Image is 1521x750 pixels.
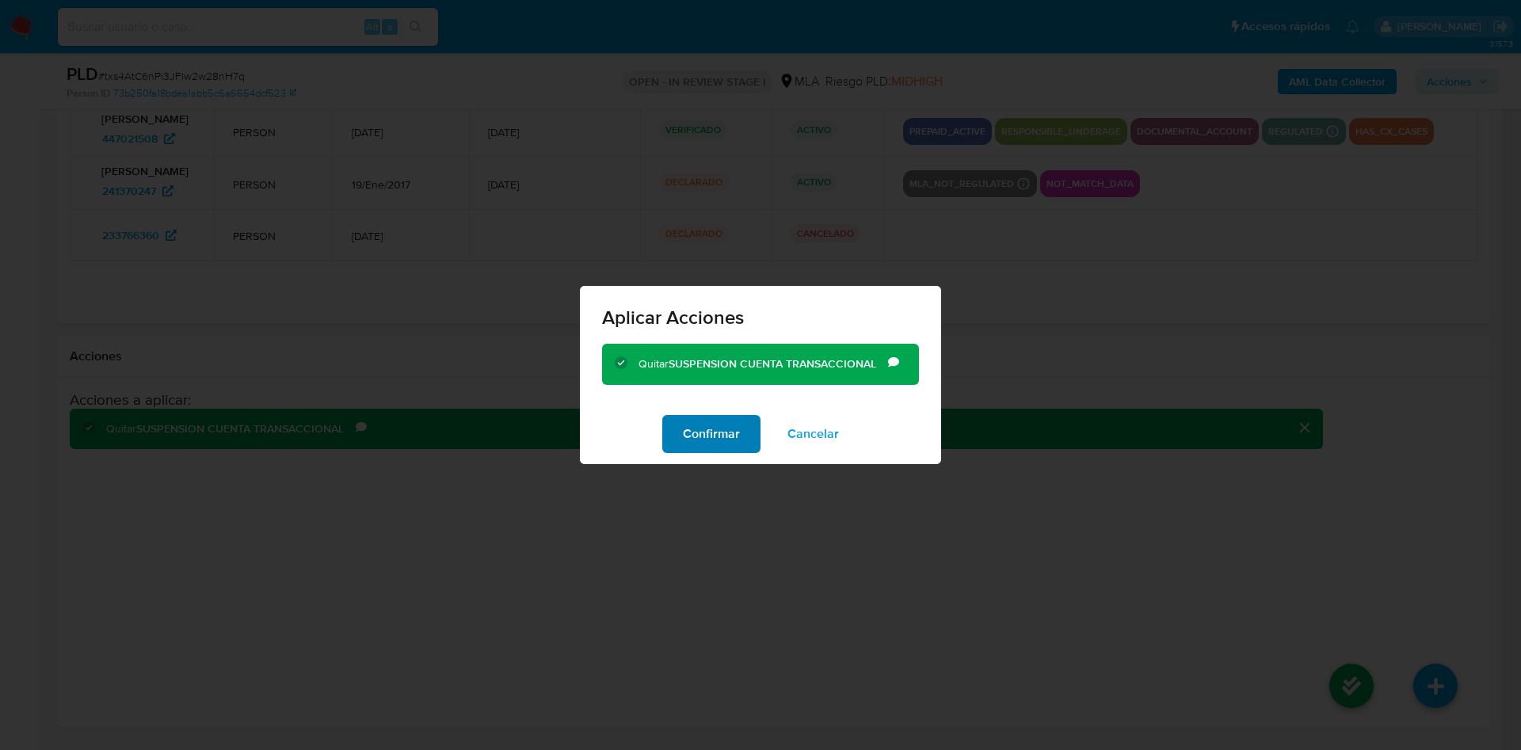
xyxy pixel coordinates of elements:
[683,417,740,451] span: Confirmar
[787,417,839,451] span: Cancelar
[602,308,919,327] span: Aplicar Acciones
[767,415,860,453] button: Cancelar
[639,356,888,372] div: Quitar
[669,356,876,371] b: SUSPENSION CUENTA TRANSACCIONAL
[662,415,760,453] button: Confirmar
